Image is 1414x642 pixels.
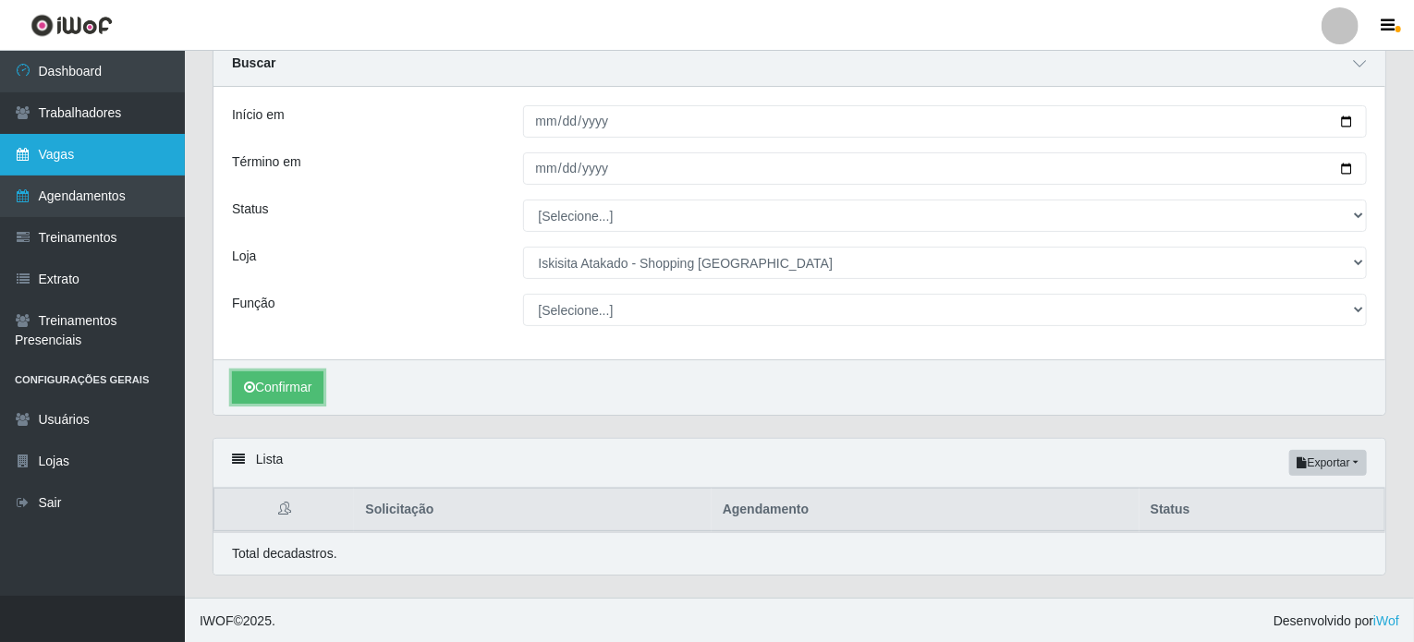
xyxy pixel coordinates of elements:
[1274,612,1399,631] span: Desenvolvido por
[523,105,1368,138] input: 00/00/0000
[1373,613,1399,628] a: iWof
[232,152,301,172] label: Término em
[232,371,323,404] button: Confirmar
[30,14,113,37] img: CoreUI Logo
[1140,489,1385,532] th: Status
[213,439,1385,488] div: Lista
[1289,450,1367,476] button: Exportar
[523,152,1368,185] input: 00/00/0000
[200,613,234,628] span: IWOF
[232,544,337,563] p: Total de cadastros.
[232,55,275,70] strong: Buscar
[232,247,256,266] label: Loja
[712,489,1140,532] th: Agendamento
[354,489,711,532] th: Solicitação
[232,294,275,313] label: Função
[232,200,269,219] label: Status
[232,105,285,125] label: Início em
[200,612,275,631] span: © 2025 .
